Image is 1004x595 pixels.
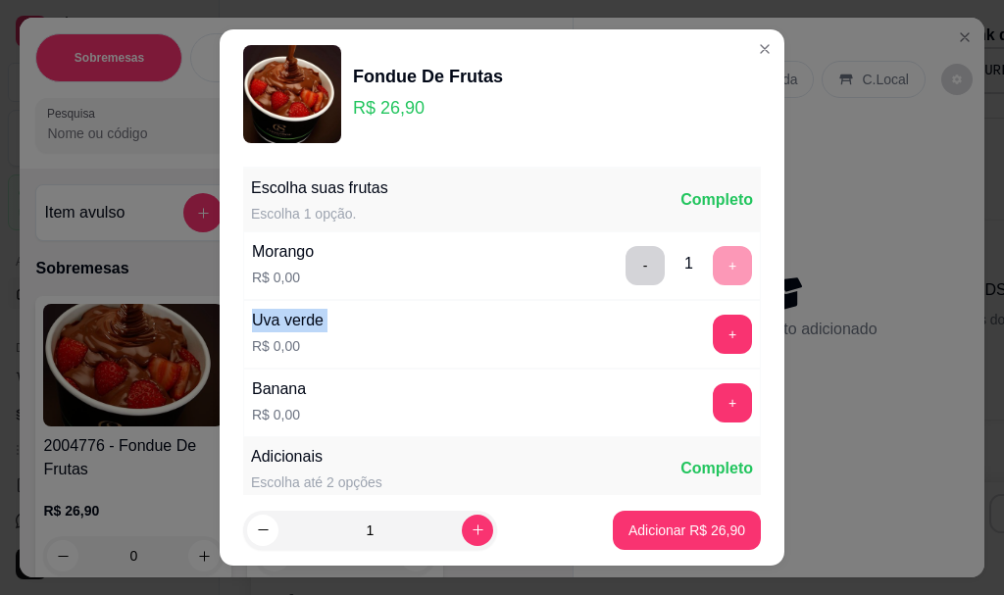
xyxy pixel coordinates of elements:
[247,515,278,546] button: decrease-product-quantity
[713,315,752,354] button: add
[251,445,382,469] div: Adicionais
[680,457,753,480] div: Completo
[613,511,761,550] button: Adicionar R$ 26,90
[252,336,324,356] p: R$ 0,00
[251,204,388,223] div: Escolha 1 opção.
[252,377,306,401] div: Banana
[353,63,503,90] div: Fondue De Frutas
[713,383,752,422] button: add
[626,246,665,285] button: delete
[252,240,314,264] div: Morango
[251,472,382,492] div: Escolha até 2 opções
[680,188,753,212] div: Completo
[462,515,493,546] button: increase-product-quantity
[251,176,388,200] div: Escolha suas frutas
[684,252,693,275] div: 1
[749,33,780,65] button: Close
[353,94,503,122] p: R$ 26,90
[252,268,314,287] p: R$ 0,00
[252,405,306,424] p: R$ 0,00
[243,45,341,143] img: product-image
[252,309,324,332] div: Uva verde
[628,521,745,540] p: Adicionar R$ 26,90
